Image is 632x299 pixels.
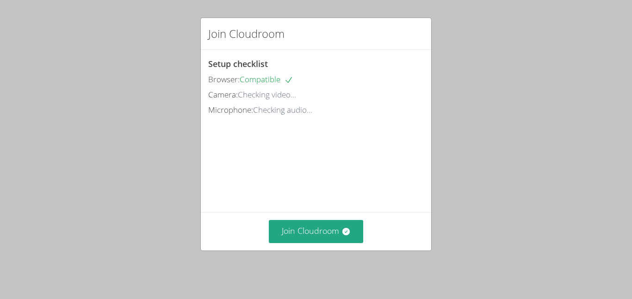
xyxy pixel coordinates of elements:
[208,89,238,100] span: Camera:
[238,89,296,100] span: Checking video...
[208,58,268,69] span: Setup checklist
[269,220,364,243] button: Join Cloudroom
[208,25,285,42] h2: Join Cloudroom
[240,74,293,85] span: Compatible
[208,74,240,85] span: Browser:
[208,104,253,115] span: Microphone:
[253,104,312,115] span: Checking audio...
